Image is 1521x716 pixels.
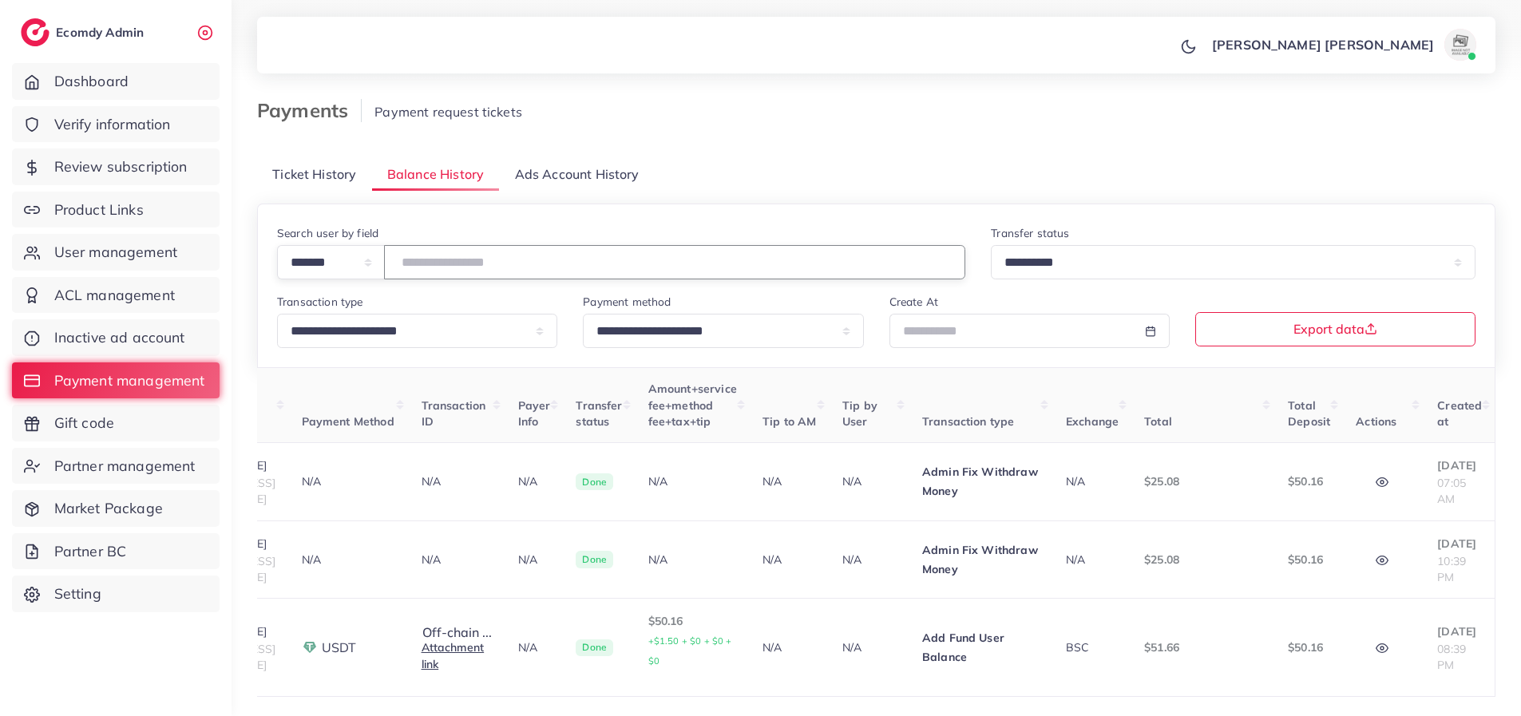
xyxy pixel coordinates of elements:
[842,550,897,569] p: N/A
[1444,29,1476,61] img: avatar
[54,541,127,562] span: Partner BC
[54,370,205,391] span: Payment management
[54,156,188,177] span: Review subscription
[21,18,50,46] img: logo
[1212,35,1434,54] p: [PERSON_NAME] [PERSON_NAME]
[1437,554,1466,584] span: 10:39 PM
[54,71,129,92] span: Dashboard
[374,104,522,120] span: Payment request tickets
[1437,622,1482,641] p: [DATE]
[518,638,551,657] p: N/A
[922,628,1040,667] p: Add Fund User Balance
[277,294,363,310] label: Transaction type
[1203,29,1483,61] a: [PERSON_NAME] [PERSON_NAME]avatar
[648,635,732,667] small: +$1.50 + $0 + $0 + $0
[922,462,1040,500] p: Admin Fix Withdraw Money
[1066,552,1085,567] span: N/A
[422,625,493,639] button: Off-chain ...
[576,398,622,429] span: Transfer status
[54,456,196,477] span: Partner management
[322,639,357,657] span: USDT
[1437,476,1466,506] span: 07:05 AM
[54,327,185,348] span: Inactive ad account
[515,165,640,184] span: Ads Account History
[12,533,220,570] a: Partner BC
[387,165,484,184] span: Balance History
[302,414,394,429] span: Payment Method
[422,398,486,429] span: Transaction ID
[12,277,220,314] a: ACL management
[12,490,220,527] a: Market Package
[12,192,220,228] a: Product Links
[302,639,318,655] img: payment
[1144,638,1262,657] p: $51.66
[54,242,177,263] span: User management
[54,200,144,220] span: Product Links
[648,382,737,429] span: Amount+service fee+method fee+tax+tip
[302,473,396,489] div: N/A
[842,472,897,491] p: N/A
[422,640,485,671] a: Attachment link
[54,498,163,519] span: Market Package
[1144,414,1172,429] span: Total
[12,448,220,485] a: Partner management
[583,294,671,310] label: Payment method
[762,550,817,569] p: N/A
[1437,456,1482,475] p: [DATE]
[1195,312,1475,346] button: Export data
[842,638,897,657] p: N/A
[12,148,220,185] a: Review subscription
[1437,534,1482,553] p: [DATE]
[1288,638,1330,657] p: $50.16
[56,25,148,40] h2: Ecomdy Admin
[54,114,171,135] span: Verify information
[12,405,220,441] a: Gift code
[12,362,220,399] a: Payment management
[922,540,1040,579] p: Admin Fix Withdraw Money
[12,234,220,271] a: User management
[648,552,737,568] div: N/A
[277,225,378,241] label: Search user by field
[1437,398,1482,429] span: Created at
[54,413,114,433] span: Gift code
[576,639,613,657] span: Done
[422,552,441,567] span: N/A
[991,225,1069,241] label: Transfer status
[762,414,816,429] span: Tip to AM
[302,552,396,568] div: N/A
[1293,322,1377,335] span: Export data
[1288,550,1330,569] p: $50.16
[1288,472,1330,491] p: $50.16
[1066,414,1119,429] span: Exchange
[1144,474,1179,489] span: $25.08
[21,18,148,46] a: logoEcomdy Admin
[842,398,877,429] span: Tip by User
[762,638,817,657] p: N/A
[648,473,737,489] div: N/A
[1066,639,1119,655] div: BSC
[1437,642,1466,672] span: 08:39 PM
[54,583,101,604] span: Setting
[257,99,362,122] h3: Payments
[889,294,938,310] label: Create At
[1066,474,1085,489] span: N/A
[12,63,220,100] a: Dashboard
[12,576,220,612] a: Setting
[54,285,175,306] span: ACL management
[518,472,551,491] p: N/A
[762,472,817,491] p: N/A
[518,398,551,429] span: Payer Info
[422,474,441,489] span: N/A
[576,551,613,568] span: Done
[1288,398,1330,429] span: Total Deposit
[12,106,220,143] a: Verify information
[12,319,220,356] a: Inactive ad account
[518,550,551,569] p: N/A
[1144,552,1179,567] span: $25.08
[576,473,613,491] span: Done
[922,414,1015,429] span: Transaction type
[1356,414,1396,429] span: Actions
[648,611,737,671] p: $50.16
[272,165,356,184] span: Ticket History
